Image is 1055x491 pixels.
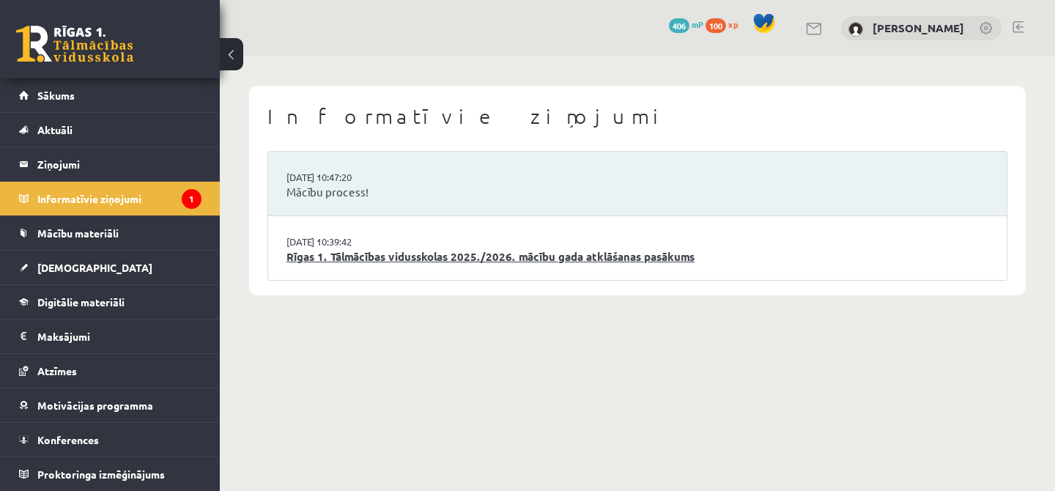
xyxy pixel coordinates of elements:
a: 100 xp [706,18,745,30]
span: [DEMOGRAPHIC_DATA] [37,261,152,274]
legend: Informatīvie ziņojumi [37,182,201,215]
span: Aktuāli [37,123,73,136]
span: xp [728,18,738,30]
span: Konferences [37,433,99,446]
a: [DEMOGRAPHIC_DATA] [19,251,201,284]
a: Motivācijas programma [19,388,201,422]
img: Anna Leibus [848,22,863,37]
span: Digitālie materiāli [37,295,125,309]
a: Digitālie materiāli [19,285,201,319]
span: 100 [706,18,726,33]
a: [DATE] 10:47:20 [286,170,396,185]
i: 1 [182,189,201,209]
a: Mācību materiāli [19,216,201,250]
a: Konferences [19,423,201,457]
a: [PERSON_NAME] [873,21,964,35]
h1: Informatīvie ziņojumi [267,104,1007,129]
span: Motivācijas programma [37,399,153,412]
a: Rīgas 1. Tālmācības vidusskola [16,26,133,62]
a: Rīgas 1. Tālmācības vidusskolas 2025./2026. mācību gada atklāšanas pasākums [286,248,988,265]
span: Atzīmes [37,364,77,377]
a: Atzīmes [19,354,201,388]
span: Proktoringa izmēģinājums [37,468,165,481]
legend: Ziņojumi [37,147,201,181]
a: Proktoringa izmēģinājums [19,457,201,491]
span: Mācību materiāli [37,226,119,240]
a: 406 mP [669,18,703,30]
a: Aktuāli [19,113,201,147]
a: Ziņojumi [19,147,201,181]
a: Maksājumi [19,320,201,353]
a: Sākums [19,78,201,112]
a: Mācību process! [286,184,988,201]
a: [DATE] 10:39:42 [286,235,396,249]
span: Sākums [37,89,75,102]
span: 406 [669,18,689,33]
legend: Maksājumi [37,320,201,353]
a: Informatīvie ziņojumi1 [19,182,201,215]
span: mP [692,18,703,30]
